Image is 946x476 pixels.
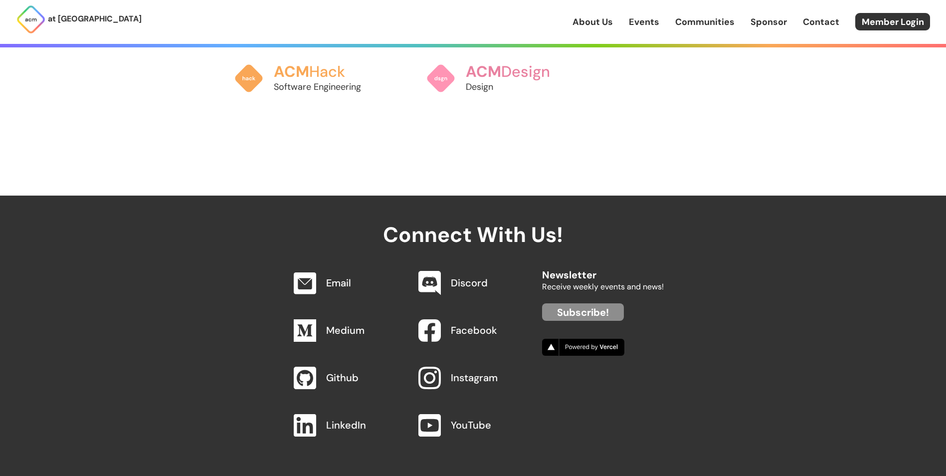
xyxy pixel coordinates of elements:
a: Contact [803,15,839,28]
a: Subscribe! [542,303,624,321]
p: Software Engineering [274,80,378,93]
img: YouTube [418,414,441,437]
p: Receive weekly events and news! [542,280,664,293]
a: Member Login [855,13,930,30]
a: Sponsor [751,15,787,28]
span: ACM [274,62,309,81]
a: at [GEOGRAPHIC_DATA] [16,4,142,34]
span: ACM [466,62,501,81]
img: ACM Logo [16,4,46,34]
a: About Us [572,15,613,28]
img: Email [294,272,316,294]
h3: Hack [274,63,378,80]
img: Facebook [418,319,441,342]
p: Design [466,80,570,93]
img: Instagram [418,367,441,389]
a: Discord [451,276,488,289]
a: ACMDesignDesign [426,53,570,103]
a: LinkedIn [326,419,366,432]
a: YouTube [451,419,491,432]
img: Github [294,367,316,389]
a: Events [629,15,659,28]
a: Communities [675,15,735,28]
img: Medium [294,319,316,342]
h2: Newsletter [542,259,664,280]
a: ACMHackSoftware Engineering [234,53,378,103]
a: Instagram [451,371,498,384]
p: at [GEOGRAPHIC_DATA] [48,12,142,25]
img: ACM Design [426,63,456,93]
a: Medium [326,324,365,337]
a: Email [326,276,351,289]
img: Discord [418,271,441,296]
a: Facebook [451,324,497,337]
img: LinkedIn [294,414,316,437]
a: Github [326,371,359,384]
img: ACM Hack [234,63,264,93]
img: Vercel [542,339,624,356]
h2: Connect With Us! [283,196,664,246]
h3: Design [466,63,570,80]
